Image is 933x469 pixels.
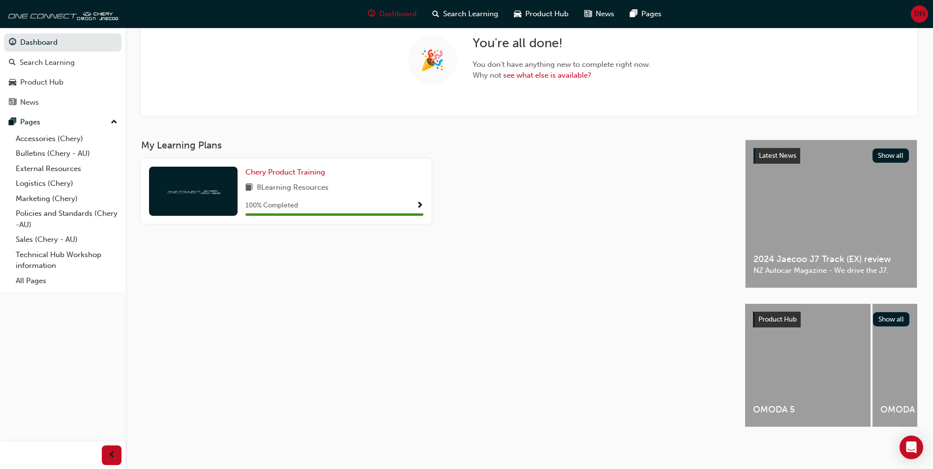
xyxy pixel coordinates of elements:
a: OMODA 5 [745,304,871,427]
img: oneconnect [166,186,220,196]
span: guage-icon [9,38,16,47]
a: Latest NewsShow all2024 Jaecoo J7 Track (EX) reviewNZ Autocar Magazine - We drive the J7. [745,140,917,288]
span: prev-icon [108,449,116,462]
span: 🎉 [420,55,445,66]
span: search-icon [432,8,439,20]
span: Product Hub [758,315,797,323]
span: Show Progress [416,202,423,210]
div: Product Hub [20,77,63,88]
a: Dashboard [4,33,121,52]
a: search-iconSearch Learning [424,4,506,24]
h2: You're all done! [473,35,651,51]
a: Marketing (Chery) [12,191,121,206]
button: Show all [873,312,910,326]
a: Bulletins (Chery - AU) [12,146,121,161]
a: Sales (Chery - AU) [12,232,121,247]
a: Product HubShow all [753,312,909,327]
img: oneconnect [5,4,118,24]
button: Pages [4,113,121,131]
button: Show Progress [416,200,423,212]
a: External Resources [12,161,121,176]
span: Why not [473,70,651,81]
span: car-icon [9,78,16,87]
span: pages-icon [9,118,16,127]
div: News [20,97,39,108]
span: car-icon [514,8,521,20]
span: OMODA 5 [753,404,863,415]
a: guage-iconDashboard [360,4,424,24]
span: book-icon [245,182,253,194]
span: Pages [641,8,662,20]
a: Search Learning [4,54,121,72]
a: pages-iconPages [622,4,669,24]
div: Pages [20,117,40,128]
span: Search Learning [443,8,498,20]
a: Latest NewsShow all [753,148,909,164]
div: Search Learning [20,57,75,68]
button: DH [911,5,928,23]
span: NZ Autocar Magazine - We drive the J7. [753,265,909,276]
button: Show all [873,148,909,163]
button: DashboardSearch LearningProduct HubNews [4,31,121,113]
span: Product Hub [525,8,569,20]
a: All Pages [12,273,121,289]
div: Open Intercom Messenger [900,436,923,459]
a: Technical Hub Workshop information [12,247,121,273]
span: Latest News [759,151,796,160]
a: Chery Product Training [245,167,329,178]
a: see what else is available? [503,71,591,80]
a: car-iconProduct Hub [506,4,576,24]
span: guage-icon [368,8,375,20]
span: 2024 Jaecoo J7 Track (EX) review [753,254,909,265]
span: search-icon [9,59,16,67]
span: DH [914,8,925,20]
span: 8 Learning Resources [257,182,329,194]
span: News [596,8,614,20]
a: Product Hub [4,73,121,91]
h3: My Learning Plans [141,140,729,151]
a: News [4,93,121,112]
span: news-icon [9,98,16,107]
span: Dashboard [379,8,417,20]
a: Policies and Standards (Chery -AU) [12,206,121,232]
a: Accessories (Chery) [12,131,121,147]
span: You don't have anything new to complete right now. [473,59,651,70]
a: news-iconNews [576,4,622,24]
span: pages-icon [630,8,637,20]
span: news-icon [584,8,592,20]
a: Logistics (Chery) [12,176,121,191]
span: up-icon [111,116,118,129]
span: 100 % Completed [245,200,298,211]
span: Chery Product Training [245,168,325,176]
